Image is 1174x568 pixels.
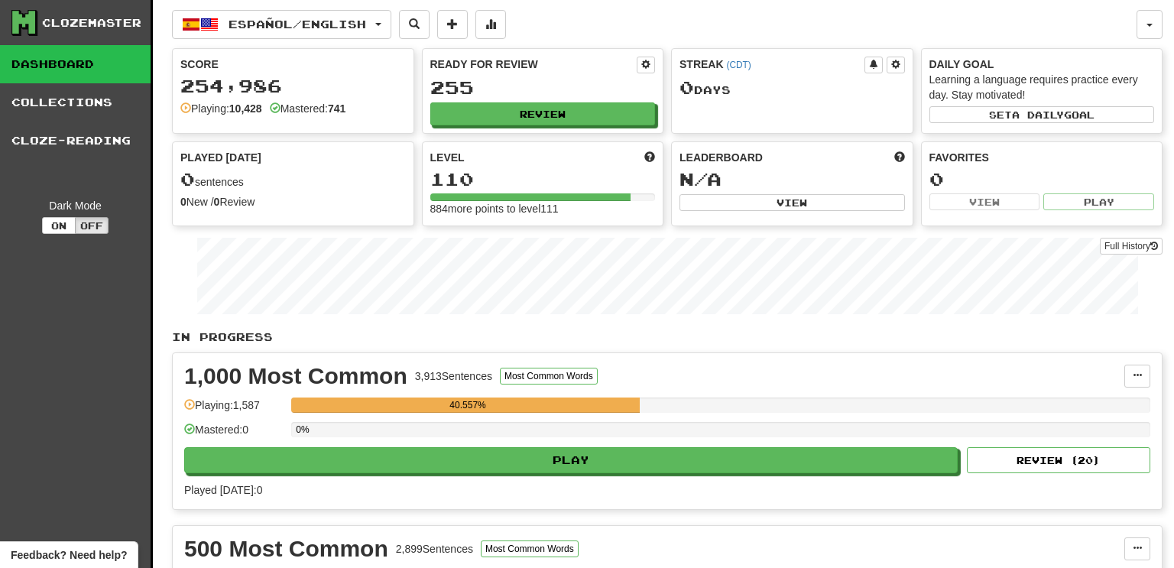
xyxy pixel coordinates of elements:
[396,541,473,557] div: 2,899 Sentences
[430,150,465,165] span: Level
[42,15,141,31] div: Clozemaster
[679,57,864,72] div: Streak
[172,10,391,39] button: Español/English
[437,10,468,39] button: Add sentence to collection
[929,106,1155,123] button: Seta dailygoal
[430,201,656,216] div: 884 more points to level 111
[430,78,656,97] div: 255
[184,537,388,560] div: 500 Most Common
[929,170,1155,189] div: 0
[296,398,640,413] div: 40.557%
[180,57,406,72] div: Score
[430,57,637,72] div: Ready for Review
[967,447,1150,473] button: Review (20)
[500,368,598,385] button: Most Common Words
[481,540,579,557] button: Most Common Words
[1012,109,1064,120] span: a daily
[1043,193,1154,210] button: Play
[180,76,406,96] div: 254,986
[214,196,220,208] strong: 0
[679,76,694,98] span: 0
[180,150,261,165] span: Played [DATE]
[430,170,656,189] div: 110
[430,102,656,125] button: Review
[172,329,1163,345] p: In Progress
[679,78,905,98] div: Day s
[1100,238,1163,255] a: Full History
[229,102,262,115] strong: 10,428
[184,422,284,447] div: Mastered: 0
[679,150,763,165] span: Leaderboard
[399,10,430,39] button: Search sentences
[11,198,139,213] div: Dark Mode
[180,170,406,190] div: sentences
[11,547,127,563] span: Open feedback widget
[184,365,407,388] div: 1,000 Most Common
[929,57,1155,72] div: Daily Goal
[929,150,1155,165] div: Favorites
[42,217,76,234] button: On
[180,168,195,190] span: 0
[184,447,958,473] button: Play
[679,194,905,211] button: View
[929,193,1040,210] button: View
[415,368,492,384] div: 3,913 Sentences
[679,168,722,190] span: N/A
[270,101,346,116] div: Mastered:
[328,102,345,115] strong: 741
[180,194,406,209] div: New / Review
[229,18,366,31] span: Español / English
[184,398,284,423] div: Playing: 1,587
[75,217,109,234] button: Off
[726,60,751,70] a: (CDT)
[894,150,905,165] span: This week in points, UTC
[184,484,262,496] span: Played [DATE]: 0
[180,101,262,116] div: Playing:
[644,150,655,165] span: Score more points to level up
[929,72,1155,102] div: Learning a language requires practice every day. Stay motivated!
[180,196,186,208] strong: 0
[475,10,506,39] button: More stats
